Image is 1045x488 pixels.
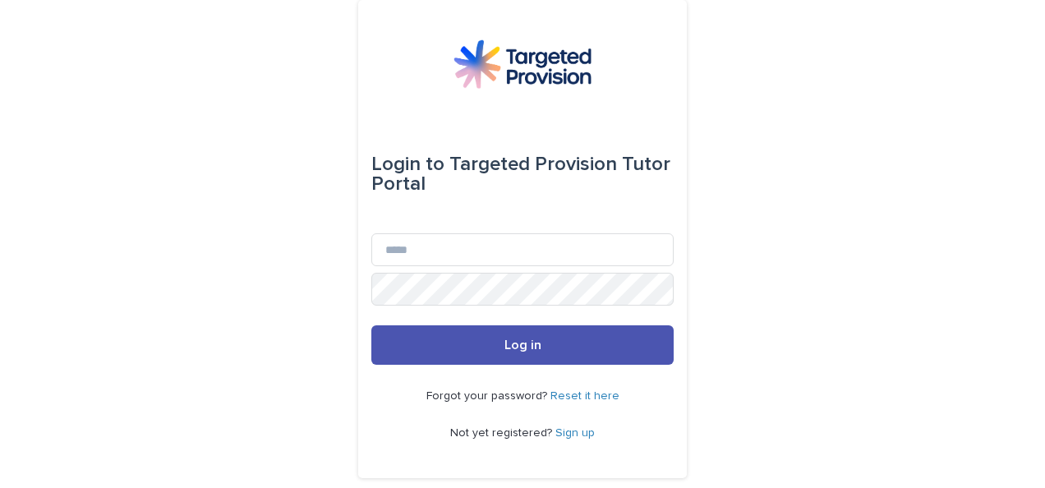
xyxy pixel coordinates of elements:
span: Forgot your password? [426,390,550,402]
a: Sign up [555,427,595,439]
span: Login to [371,154,444,174]
span: Not yet registered? [450,427,555,439]
div: Targeted Provision Tutor Portal [371,141,674,207]
a: Reset it here [550,390,619,402]
img: M5nRWzHhSzIhMunXDL62 [453,39,592,89]
span: Log in [504,338,541,352]
button: Log in [371,325,674,365]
